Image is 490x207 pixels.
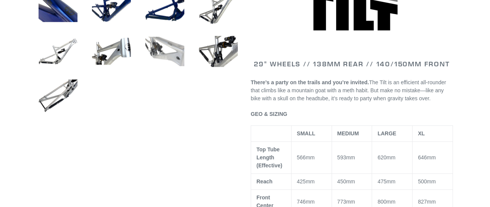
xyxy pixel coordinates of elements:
img: Load image into Gallery viewer, TILT - Frameset [37,30,79,72]
img: Load image into Gallery viewer, TILT - Frameset [90,30,132,72]
span: LARGE [377,130,396,136]
td: 500mm [413,174,453,190]
td: 646mm [413,142,453,174]
span: 29" WHEELS // 138mm REAR // 140/150mm FRONT [254,59,450,68]
td: 450mm [332,174,372,190]
td: 475mm [372,174,413,190]
span: The Tilt is an efficient all-rounder that climbs like a mountain goat with a meth habit. But make... [251,79,446,101]
td: 593mm [332,142,372,174]
span: Reach [256,178,272,185]
span: MEDIUM [337,130,359,136]
b: There’s a party on the trails and you’re invited. [251,79,369,85]
span: Top Tube Length (Effective) [256,146,282,168]
img: Load image into Gallery viewer, TILT - Frameset [197,30,239,72]
img: Load image into Gallery viewer, TILT - Frameset [37,75,79,117]
td: 620mm [372,142,413,174]
span: XL [418,130,425,136]
td: 566mm [291,142,332,174]
span: GEO & SIZING [251,111,287,117]
img: Load image into Gallery viewer, TILT - Frameset [144,30,186,72]
span: SMALL [297,130,315,136]
td: 425mm [291,174,332,190]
